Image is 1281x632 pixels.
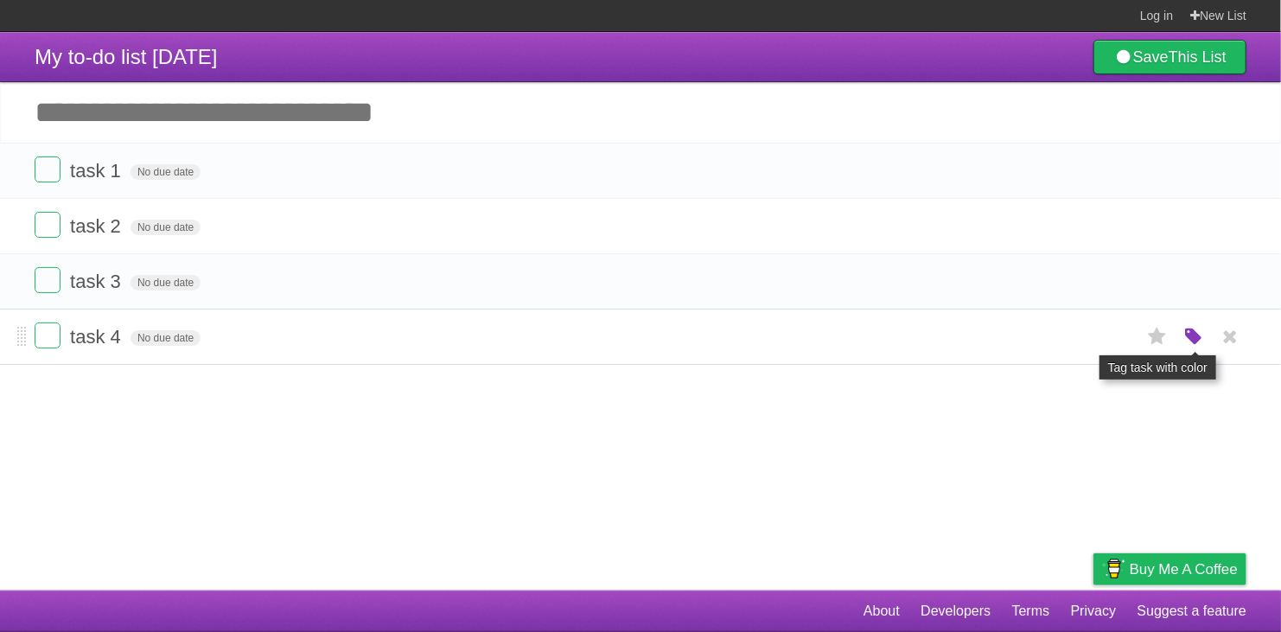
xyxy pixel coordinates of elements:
[131,164,201,180] span: No due date
[70,215,125,237] span: task 2
[1071,595,1116,628] a: Privacy
[70,160,125,182] span: task 1
[131,275,201,290] span: No due date
[131,220,201,235] span: No due date
[131,330,201,346] span: No due date
[1102,554,1125,584] img: Buy me a coffee
[1141,322,1174,351] label: Star task
[35,267,61,293] label: Done
[1138,595,1246,628] a: Suggest a feature
[35,45,218,68] span: My to-do list [DATE]
[35,212,61,238] label: Done
[1012,595,1050,628] a: Terms
[70,271,125,292] span: task 3
[35,322,61,348] label: Done
[70,326,125,348] span: task 4
[921,595,991,628] a: Developers
[35,156,61,182] label: Done
[1093,40,1246,74] a: SaveThis List
[864,595,900,628] a: About
[1169,48,1227,66] b: This List
[1130,554,1238,584] span: Buy me a coffee
[1093,553,1246,585] a: Buy me a coffee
